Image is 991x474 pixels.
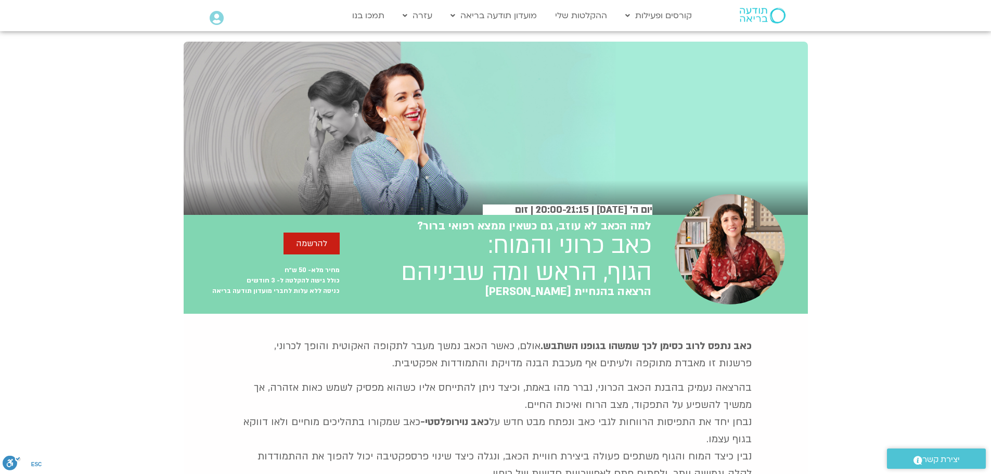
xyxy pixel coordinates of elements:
a: ההקלטות שלי [550,6,612,25]
p: מחיר מלא- 50 ש״ח כולל גישה להקלטה ל- 3 חודשים כניסה ללא עלות לחברי מועדון תודעה בריאה [184,265,340,296]
a: עזרה [397,6,437,25]
a: יצירת קשר [887,449,986,469]
p: אולם, כאשר הכאב נמשך מעבר לתקופה האקוטית והופך לכרוני, פרשנות זו מאבדת מתוקפה ולעיתים אף מעכבת הב... [240,338,752,372]
strong: כאב נוירופלסטי- [420,415,489,429]
strong: כאב נתפס לרוב כסימן לכך שמשהו בגופנו השתבש. [540,339,752,353]
img: תודעה בריאה [740,8,786,23]
a: מועדון תודעה בריאה [445,6,542,25]
span: יצירת קשר [922,453,960,467]
h2: הרצאה בהנחיית [PERSON_NAME] [485,286,651,298]
a: תמכו בנו [347,6,390,25]
h2: כאב כרוני והמוח: הגוף, הראש ומה שביניהם [401,232,652,286]
a: להרשמה [284,233,340,254]
a: קורסים ופעילות [620,6,697,25]
h2: יום ה׳ [DATE] | 20:00-21:15 | זום [483,204,652,215]
span: להרשמה [296,239,327,248]
h2: למה הכאב לא עוזב, גם כשאין ממצא רפואי ברור? [417,220,652,233]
